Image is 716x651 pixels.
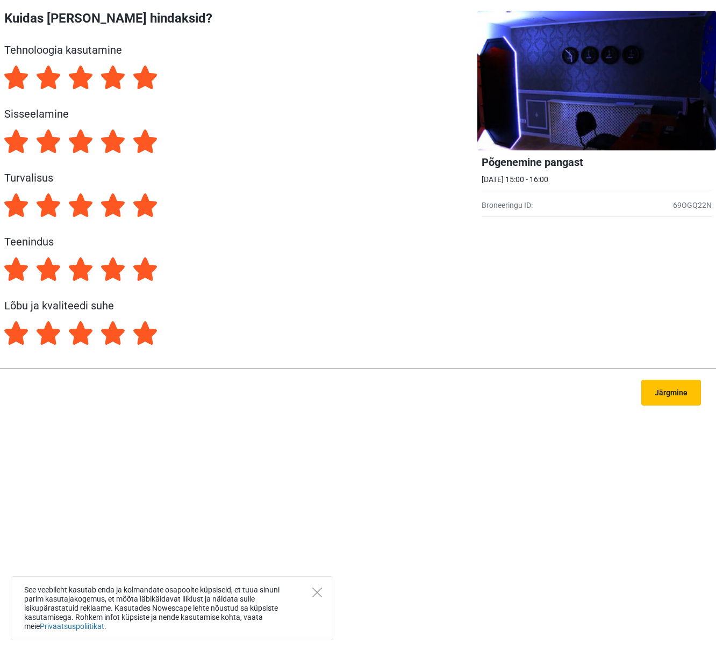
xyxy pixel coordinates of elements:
[133,321,157,345] label: 5
[4,44,122,56] span: Tehnoloogia kasutamine
[4,257,28,281] label: 1
[69,129,92,153] label: 3
[641,380,701,406] button: Järgmine
[4,321,28,345] label: 1
[69,193,92,217] label: 3
[312,588,322,597] button: Close
[133,257,157,281] label: 5
[40,622,104,631] a: Privaatsuspoliitikat
[101,193,125,217] label: 4
[37,66,60,89] label: 2
[37,129,60,153] label: 2
[4,235,54,248] span: Teenindus
[4,193,28,217] label: 1
[477,174,716,185] div: [DATE] 15:00 - 16:00
[37,193,60,217] label: 2
[37,321,60,345] label: 2
[4,129,28,153] label: 1
[69,257,92,281] label: 3
[11,576,333,640] div: See veebileht kasutab enda ja kolmandate osapoolte küpsiseid, et tuua sinuni parim kasutajakogemu...
[101,66,125,89] label: 4
[4,299,114,312] span: Lõbu ja kvaliteedi suhe
[4,107,69,120] span: Sisseelamine
[37,257,60,281] label: 2
[4,171,53,184] span: Turvalisus
[133,193,157,217] label: 5
[477,200,597,211] div: Broneeringu ID:
[482,156,712,169] h2: Põgenemine pangast
[133,66,157,89] label: 5
[69,66,92,89] label: 3
[133,129,157,153] label: 5
[101,257,125,281] label: 4
[597,200,716,211] div: 69OGQ22N
[101,321,125,345] label: 4
[101,129,125,153] label: 4
[69,321,92,345] label: 3
[4,11,413,26] h2: Kuidas [PERSON_NAME] hindaksid?
[4,66,28,89] label: 1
